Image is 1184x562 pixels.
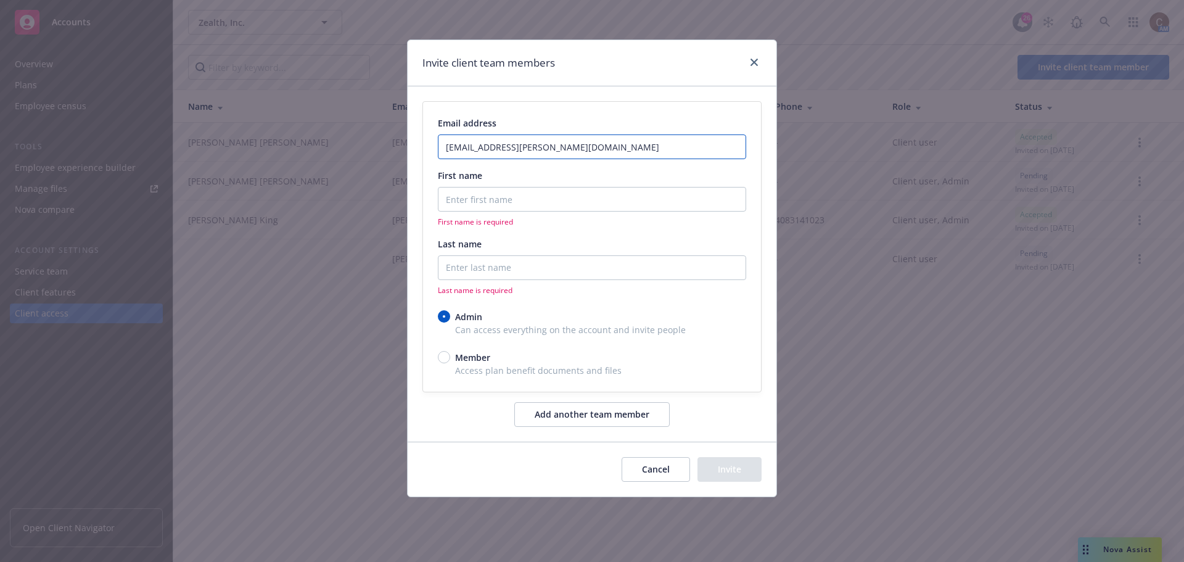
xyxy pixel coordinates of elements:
[622,457,690,482] button: Cancel
[514,402,670,427] button: Add another team member
[747,55,762,70] a: close
[455,310,482,323] span: Admin
[438,364,746,377] span: Access plan benefit documents and files
[438,310,450,323] input: Admin
[438,117,496,129] span: Email address
[438,217,746,227] span: First name is required
[438,285,746,295] span: Last name is required
[438,170,482,181] span: First name
[438,238,482,250] span: Last name
[422,101,762,392] div: email
[422,55,555,71] h1: Invite client team members
[438,351,450,363] input: Member
[438,134,746,159] input: Enter an email address
[438,187,746,212] input: Enter first name
[438,323,746,336] span: Can access everything on the account and invite people
[455,351,490,364] span: Member
[438,255,746,280] input: Enter last name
